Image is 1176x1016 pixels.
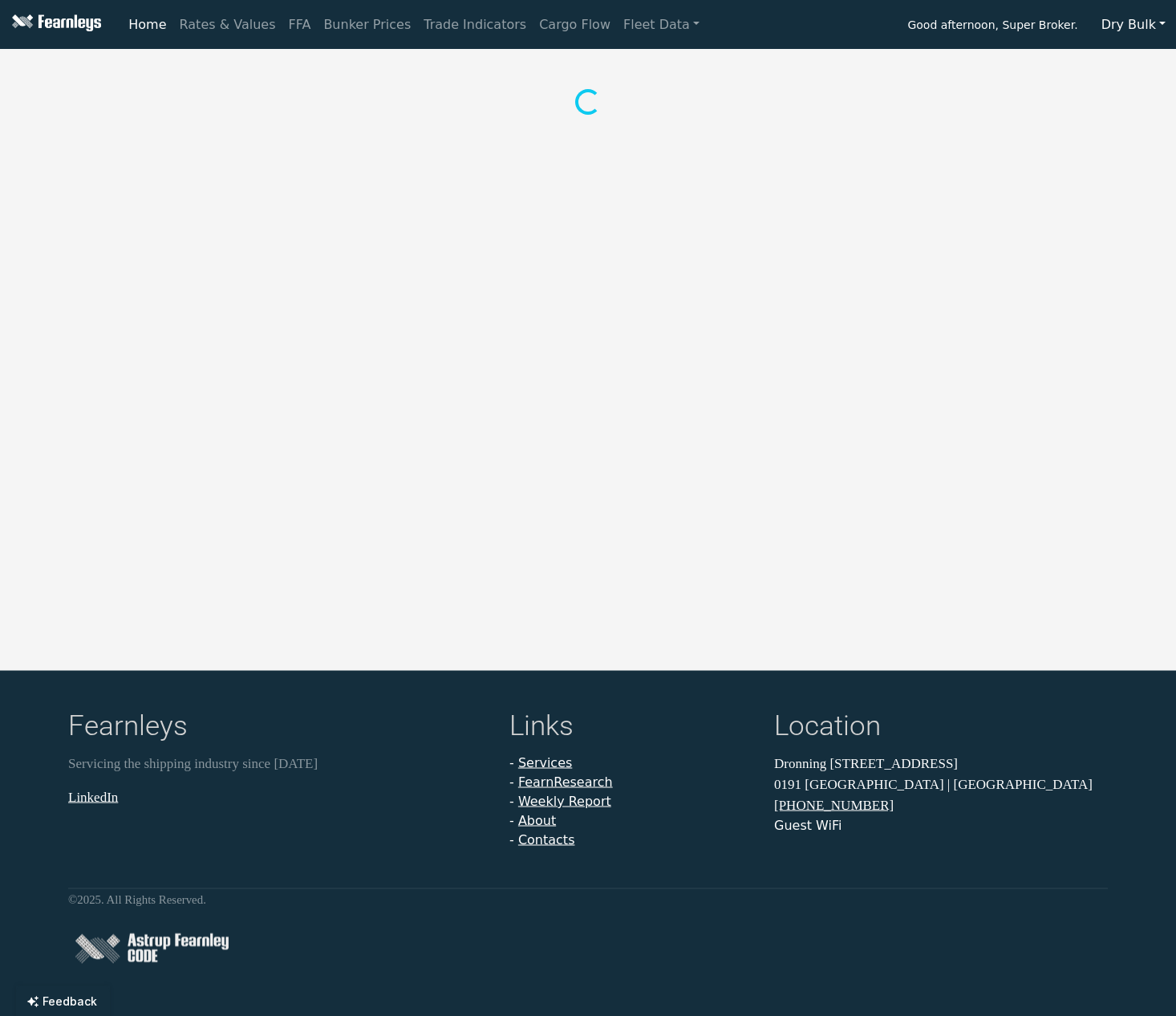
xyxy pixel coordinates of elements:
small: © 2025 . All Rights Reserved. [68,893,206,906]
h4: Links [509,709,755,747]
p: Servicing the shipping industry since [DATE] [68,754,490,774]
span: Good afternoon, Super Broker. [907,13,1077,40]
a: Services [518,755,572,770]
button: Dry Bulk [1091,10,1176,40]
a: Weekly Report [518,794,611,809]
li: - [509,773,755,792]
li: - [509,792,755,811]
a: Trade Indicators [417,9,533,41]
a: FearnResearch [518,774,613,790]
a: Bunker Prices [317,9,417,41]
a: Fleet Data [617,9,706,41]
a: Cargo Flow [533,9,617,41]
h4: Location [774,709,1108,747]
a: Home [122,9,172,41]
p: Dronning [STREET_ADDRESS] [774,754,1108,774]
h4: Fearnleys [68,709,490,747]
a: FFA [282,9,318,41]
a: [PHONE_NUMBER] [774,798,894,813]
li: - [509,754,755,773]
a: LinkedIn [68,789,118,804]
li: - [509,831,755,850]
button: Guest WiFi [774,816,841,835]
img: Fearnleys Logo [8,14,101,35]
li: - [509,811,755,831]
a: Rates & Values [173,9,282,41]
a: About [518,813,556,828]
a: Contacts [518,832,575,847]
p: 0191 [GEOGRAPHIC_DATA] | [GEOGRAPHIC_DATA] [774,774,1108,795]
